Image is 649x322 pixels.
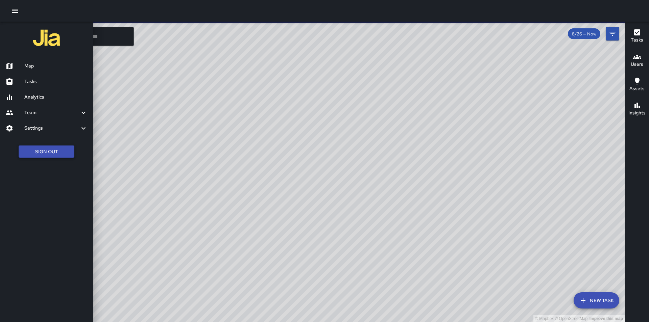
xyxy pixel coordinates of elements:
[628,109,646,117] h6: Insights
[33,24,60,51] img: jia-logo
[24,62,88,70] h6: Map
[631,36,643,44] h6: Tasks
[24,93,88,101] h6: Analytics
[19,145,74,158] button: Sign Out
[629,85,645,92] h6: Assets
[24,78,88,85] h6: Tasks
[24,125,79,132] h6: Settings
[574,292,619,308] button: New Task
[631,61,643,68] h6: Users
[24,109,79,116] h6: Team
